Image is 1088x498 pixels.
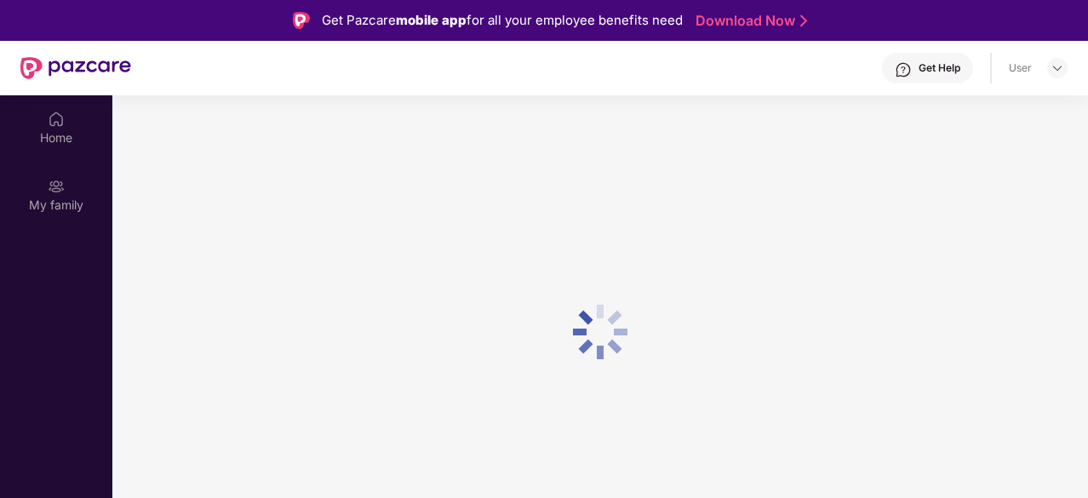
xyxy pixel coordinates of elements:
[396,12,467,28] strong: mobile app
[895,61,912,78] img: svg+xml;base64,PHN2ZyBpZD0iSGVscC0zMngzMiIgeG1sbnM9Imh0dHA6Ly93d3cudzMub3JnLzIwMDAvc3ZnIiB3aWR0aD...
[1009,61,1032,75] div: User
[48,111,65,128] img: svg+xml;base64,PHN2ZyBpZD0iSG9tZSIgeG1sbnM9Imh0dHA6Ly93d3cudzMub3JnLzIwMDAvc3ZnIiB3aWR0aD0iMjAiIG...
[800,12,807,30] img: Stroke
[48,178,65,195] img: svg+xml;base64,PHN2ZyB3aWR0aD0iMjAiIGhlaWdodD0iMjAiIHZpZXdCb3g9IjAgMCAyMCAyMCIgZmlsbD0ibm9uZSIgeG...
[919,61,960,75] div: Get Help
[20,57,131,79] img: New Pazcare Logo
[696,12,802,30] a: Download Now
[293,12,310,29] img: Logo
[1051,61,1064,75] img: svg+xml;base64,PHN2ZyBpZD0iRHJvcGRvd24tMzJ4MzIiIHhtbG5zPSJodHRwOi8vd3d3LnczLm9yZy8yMDAwL3N2ZyIgd2...
[322,10,683,31] div: Get Pazcare for all your employee benefits need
